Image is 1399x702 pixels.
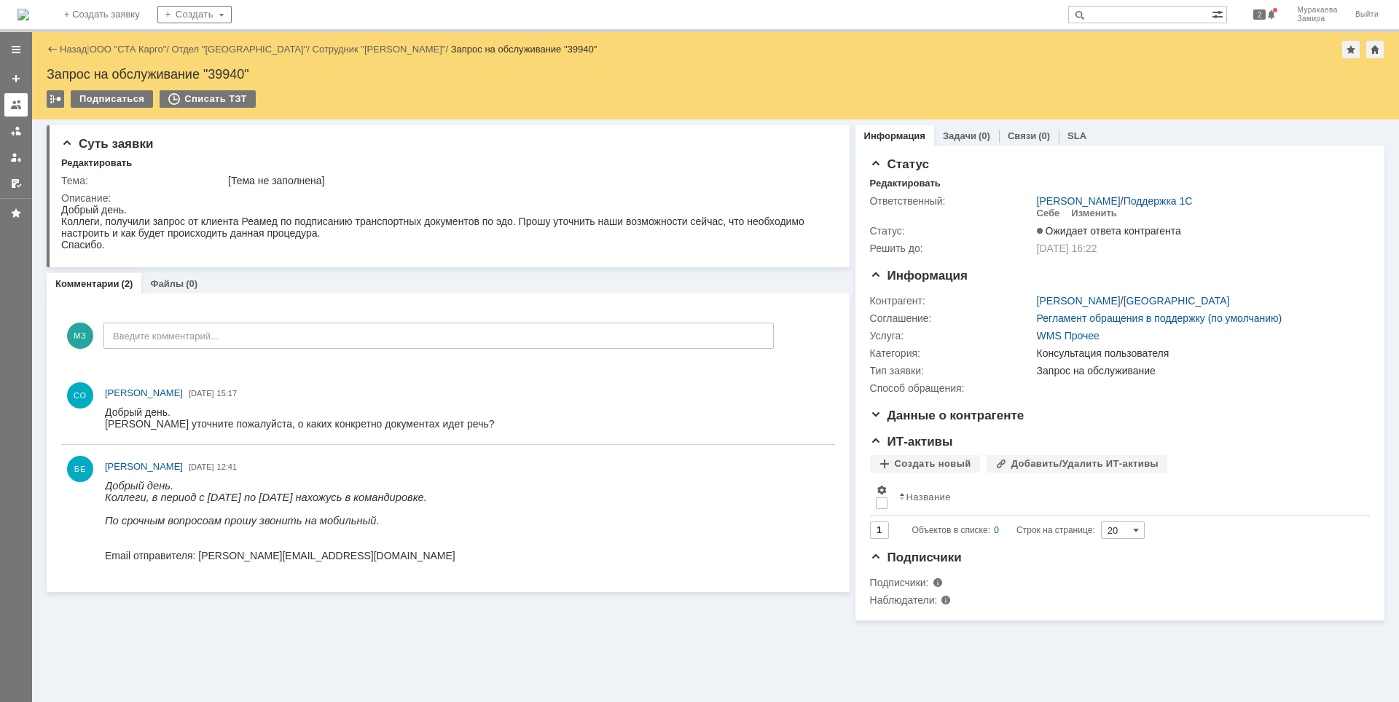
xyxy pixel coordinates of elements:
[1124,195,1193,207] a: Поддержка 1С
[1037,295,1121,307] a: [PERSON_NAME]
[870,551,962,564] span: Подписчики
[994,521,999,539] div: 0
[61,192,830,204] div: Описание:
[870,577,1016,588] div: Подписчики:
[906,492,951,502] div: Название
[105,387,183,398] span: [PERSON_NAME]
[105,386,183,401] a: [PERSON_NAME]
[1037,195,1121,207] a: [PERSON_NAME]
[870,157,929,171] span: Статус
[47,90,64,108] div: Работа с массовостью
[870,312,1034,324] div: Соглашение:
[1124,295,1230,307] a: [GEOGRAPHIC_DATA]
[217,462,238,471] span: 12:41
[67,323,93,349] span: МЗ
[172,44,313,55] div: /
[189,389,214,398] span: [DATE]
[1037,347,1363,359] div: Консультация пользователя
[1297,6,1337,15] span: Муракаева
[217,389,238,398] span: 15:17
[912,521,1095,539] i: Строк на странице:
[870,225,1034,237] div: Статус:
[17,9,29,20] img: logo
[61,175,225,186] div: Тема:
[870,330,1034,342] div: Услуга:
[105,461,183,472] span: [PERSON_NAME]
[864,130,925,141] a: Информация
[4,119,28,143] a: Заявки в моей ответственности
[1037,330,1100,342] a: WMS Прочее
[4,67,28,90] a: Создать заявку
[61,157,132,169] div: Редактировать
[1037,225,1181,237] span: Ожидает ответа контрагента
[870,382,1034,394] div: Способ обращения:
[893,478,1358,516] th: Название
[186,278,197,289] div: (0)
[870,242,1034,254] div: Решить до:
[1037,312,1282,324] a: Регламент обращения в поддержку (по умолчанию)
[1342,41,1360,58] div: Добавить в избранное
[870,365,1034,376] div: Тип заявки:
[876,484,887,496] span: Настройки
[4,146,28,169] a: Мои заявки
[90,44,172,55] div: /
[1037,195,1193,207] div: /
[61,137,153,151] span: Суть заявки
[1212,7,1226,20] span: Расширенный поиск
[4,172,28,195] a: Мои согласования
[17,9,29,20] a: Перейти на домашнюю страницу
[122,278,133,289] div: (2)
[1037,208,1060,219] div: Себе
[870,195,1034,207] div: Ответственный:
[870,435,953,449] span: ИТ-активы
[1067,130,1086,141] a: SLA
[912,525,990,535] span: Объектов в списке:
[4,93,28,117] a: Заявки на командах
[228,175,827,186] div: [Тема не заполнена]
[150,278,184,289] a: Файлы
[1037,295,1230,307] div: /
[47,67,1384,82] div: Запрос на обслуживание "39940"
[870,178,941,189] div: Редактировать
[189,462,214,471] span: [DATE]
[1297,15,1337,23] span: Замира
[1038,130,1050,141] div: (0)
[1008,130,1036,141] a: Связи
[1071,208,1117,219] div: Изменить
[157,6,232,23] div: Создать
[870,295,1034,307] div: Контрагент:
[451,44,597,55] div: Запрос на обслуживание "39940"
[1037,242,1097,254] span: [DATE] 16:22
[55,278,119,289] a: Комментарии
[313,44,451,55] div: /
[1253,9,1266,20] span: 2
[1037,382,1110,394] img: По почте.png
[870,269,968,283] span: Информация
[943,130,976,141] a: Задачи
[313,44,446,55] a: Сотрудник "[PERSON_NAME]"
[87,43,89,54] div: |
[172,44,307,55] a: Отдел "[GEOGRAPHIC_DATA]"
[870,347,1034,359] div: Категория:
[870,594,1016,606] div: Наблюдатели:
[1037,365,1363,376] div: Запрос на обслуживание
[870,409,1024,422] span: Данные о контрагенте
[60,44,87,55] a: Назад
[1366,41,1384,58] div: Сделать домашней страницей
[105,460,183,474] a: [PERSON_NAME]
[90,44,167,55] a: ООО "СТА Карго"
[979,130,990,141] div: (0)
